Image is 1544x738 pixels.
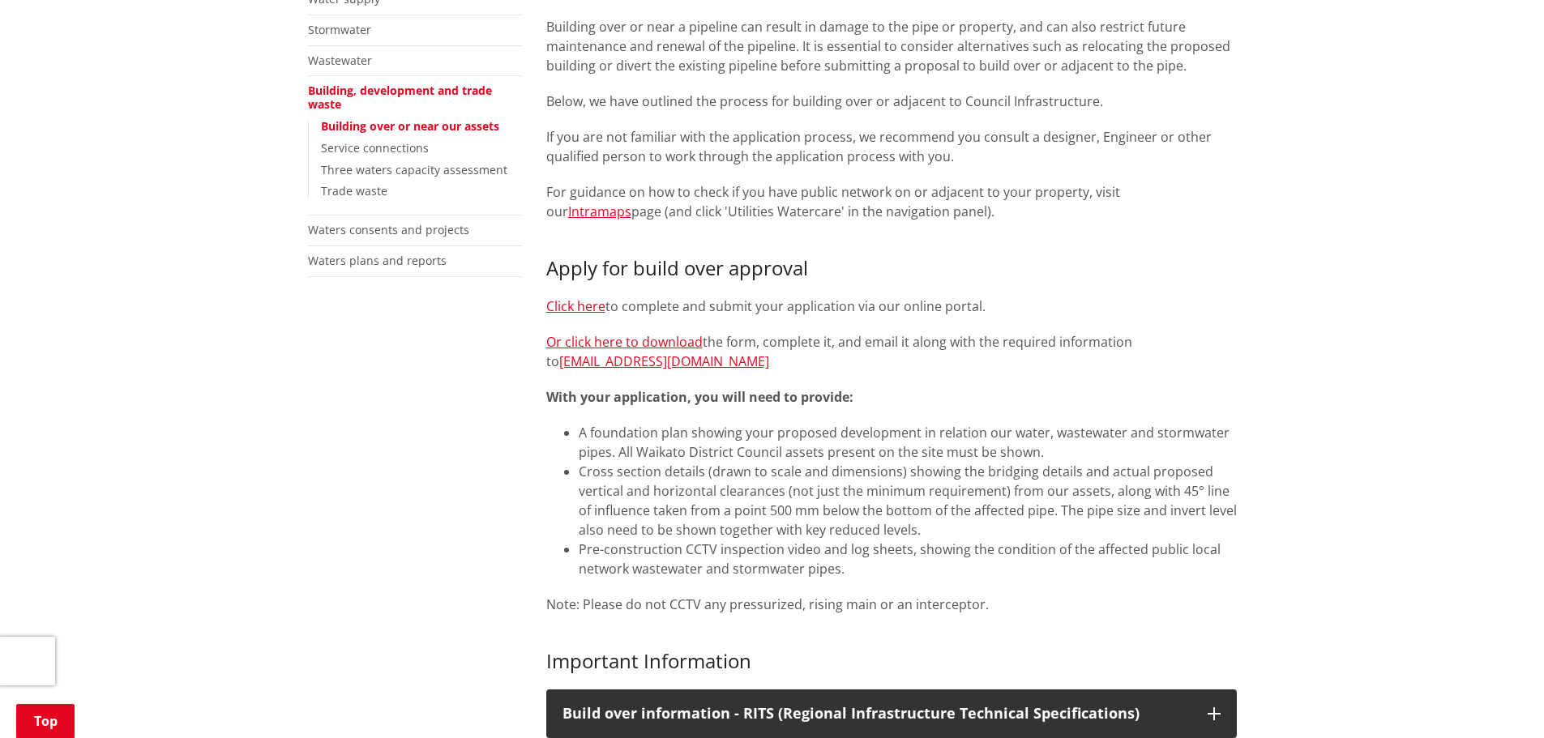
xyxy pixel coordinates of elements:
[546,17,1237,75] p: Building over or near a pipeline can result in damage to the pipe or property, and can also restr...
[308,253,447,268] a: Waters plans and reports
[308,22,371,37] a: Stormwater
[546,595,1237,614] p: Note: Please do not CCTV any pressurized, rising main or an interceptor.
[546,332,1237,371] p: the form, complete it, and email it along with the required information to
[308,53,372,68] a: Wastewater
[1469,670,1528,728] iframe: Messenger Launcher
[546,297,605,315] a: Click here
[546,257,1237,280] h3: Apply for build over approval
[321,140,429,156] a: Service connections
[546,296,1237,316] p: to complete and submit your application via our online portal.
[308,222,469,237] a: Waters consents and projects
[579,540,1237,578] li: Pre-construction CCTV inspection video and log sheets, showing the condition of the affected publ...
[579,462,1237,540] li: Cross section details (drawn to scale and dimensions) showing the bridging details and actual pro...
[321,118,499,134] a: Building over or near our assets
[321,162,507,177] a: Three waters capacity assessment
[546,92,1237,111] p: Below, we have outlined the process for building over or adjacent to Council Infrastructure.
[321,183,387,198] a: Trade waste
[16,704,75,738] a: Top
[546,650,1237,673] h3: Important Information
[546,127,1237,166] p: If you are not familiar with the application process, we recommend you consult a designer, Engine...
[559,352,769,370] a: [EMAIL_ADDRESS][DOMAIN_NAME]
[579,423,1237,462] li: A foundation plan showing your proposed development in relation our water, wastewater and stormwa...
[546,388,853,406] strong: With your application, you will need to provide:
[562,706,1191,722] div: Build over information - RITS (Regional Infrastructure Technical Specifications)
[546,689,1237,738] button: Build over information - RITS (Regional Infrastructure Technical Specifications)
[568,203,631,220] a: Intramaps
[546,182,1237,221] p: For guidance on how to check if you have public network on or adjacent to your property, visit ou...
[308,83,492,112] a: Building, development and trade waste
[546,333,703,351] a: Or click here to download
